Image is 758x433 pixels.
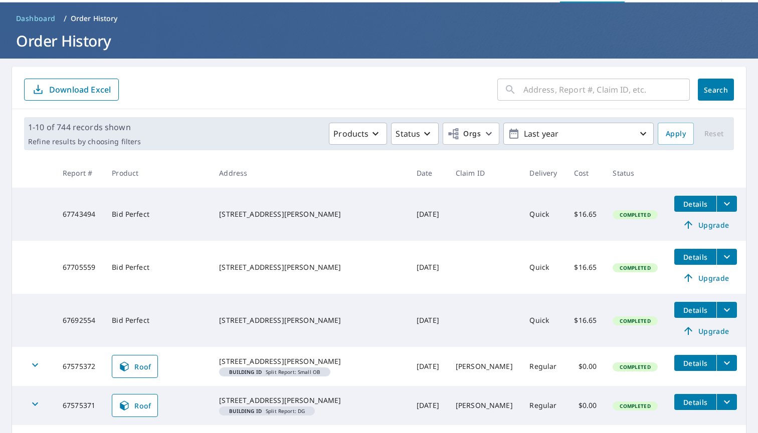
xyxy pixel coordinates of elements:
p: Refine results by choosing filters [28,137,141,146]
span: Roof [118,360,151,372]
button: filesDropdownBtn-67692554 [716,302,737,318]
input: Address, Report #, Claim ID, etc. [523,76,690,104]
span: Upgrade [680,325,731,337]
a: Roof [112,394,158,417]
span: Upgrade [680,219,731,231]
td: 67692554 [55,294,104,347]
span: Split Report: DG [223,408,311,413]
td: $16.65 [566,188,605,241]
button: Download Excel [24,79,119,101]
button: Apply [658,123,694,145]
span: Details [680,358,710,368]
button: Products [329,123,387,145]
button: filesDropdownBtn-67705559 [716,249,737,265]
p: Download Excel [49,84,111,95]
span: Completed [614,317,656,324]
a: Roof [112,355,158,378]
td: Bid Perfect [104,188,211,241]
span: Apply [666,128,686,140]
button: filesDropdownBtn-67743494 [716,196,737,212]
td: Quick [521,241,565,294]
span: Completed [614,211,656,218]
td: Quick [521,294,565,347]
button: detailsBtn-67743494 [674,196,716,212]
td: $0.00 [566,347,605,386]
td: [PERSON_NAME] [448,347,522,386]
td: Bid Perfect [104,294,211,347]
th: Cost [566,158,605,188]
th: Report # [55,158,104,188]
td: [DATE] [409,386,448,425]
nav: breadcrumb [12,11,746,27]
button: detailsBtn-67575372 [674,355,716,371]
span: Completed [614,402,656,409]
li: / [64,13,67,25]
td: Regular [521,347,565,386]
span: Split Report: Small OB [223,369,326,374]
td: Regular [521,386,565,425]
div: [STREET_ADDRESS][PERSON_NAME] [219,209,401,219]
a: Upgrade [674,217,737,233]
td: $16.65 [566,241,605,294]
span: Upgrade [680,272,731,284]
td: [PERSON_NAME] [448,386,522,425]
button: detailsBtn-67692554 [674,302,716,318]
button: detailsBtn-67705559 [674,249,716,265]
td: 67743494 [55,188,104,241]
button: detailsBtn-67575371 [674,394,716,410]
p: Status [396,128,420,140]
span: Orgs [447,128,481,140]
a: Dashboard [12,11,60,27]
div: [STREET_ADDRESS][PERSON_NAME] [219,315,401,325]
button: filesDropdownBtn-67575371 [716,394,737,410]
span: Dashboard [16,14,56,24]
span: Details [680,252,710,262]
p: Order History [71,14,118,24]
span: Details [680,305,710,315]
button: filesDropdownBtn-67575372 [716,355,737,371]
th: Status [605,158,666,188]
button: Search [698,79,734,101]
div: [STREET_ADDRESS][PERSON_NAME] [219,395,401,405]
p: Last year [520,125,637,143]
th: Claim ID [448,158,522,188]
a: Upgrade [674,323,737,339]
th: Delivery [521,158,565,188]
td: $16.65 [566,294,605,347]
th: Product [104,158,211,188]
span: Details [680,199,710,209]
em: Building ID [229,369,262,374]
span: Completed [614,363,656,370]
td: 67575371 [55,386,104,425]
button: Last year [503,123,654,145]
p: Products [333,128,368,140]
th: Address [211,158,409,188]
td: $0.00 [566,386,605,425]
a: Upgrade [674,270,737,286]
em: Building ID [229,408,262,413]
td: [DATE] [409,294,448,347]
div: [STREET_ADDRESS][PERSON_NAME] [219,262,401,272]
div: [STREET_ADDRESS][PERSON_NAME] [219,356,401,366]
button: Status [391,123,439,145]
span: Details [680,397,710,407]
h1: Order History [12,31,746,51]
td: Bid Perfect [104,241,211,294]
p: 1-10 of 744 records shown [28,121,141,133]
span: Roof [118,399,151,411]
span: Search [706,85,726,95]
td: [DATE] [409,241,448,294]
span: Completed [614,264,656,271]
td: [DATE] [409,188,448,241]
td: [DATE] [409,347,448,386]
th: Date [409,158,448,188]
button: Orgs [443,123,499,145]
td: 67705559 [55,241,104,294]
td: Quick [521,188,565,241]
td: 67575372 [55,347,104,386]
